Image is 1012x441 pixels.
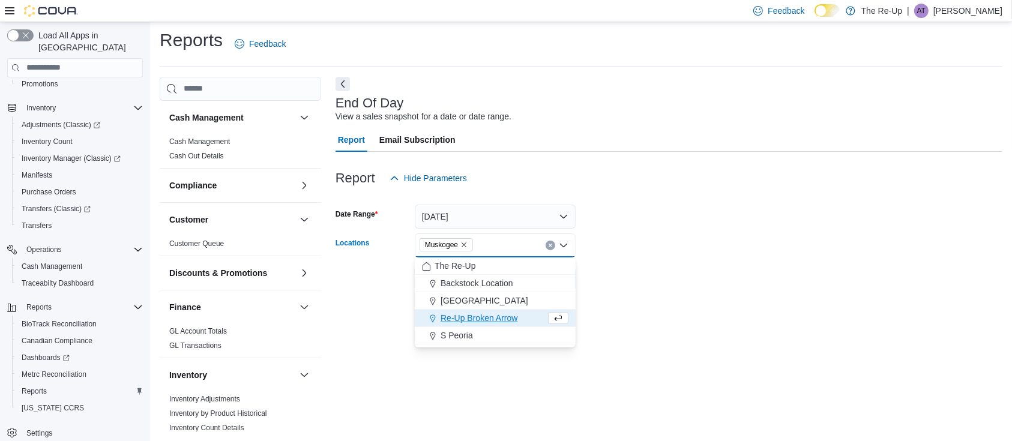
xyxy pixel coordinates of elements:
button: S Peoria [415,327,576,344]
span: Reports [22,300,143,314]
span: Feedback [249,38,286,50]
a: [US_STATE] CCRS [17,401,89,415]
a: Dashboards [17,350,74,365]
h3: Customer [169,214,208,226]
div: Choose from the following options [415,257,576,344]
span: Muskogee [425,239,458,251]
button: Inventory [169,369,295,381]
a: Inventory Manager (Classic) [12,150,148,167]
div: Finance [160,324,321,358]
h3: End Of Day [336,96,404,110]
span: Promotions [17,77,143,91]
span: Washington CCRS [17,401,143,415]
a: Purchase Orders [17,185,81,199]
button: The Re-Up [415,257,576,275]
a: Transfers (Classic) [12,200,148,217]
span: Transfers (Classic) [22,204,91,214]
button: Cash Management [169,112,295,124]
button: Customer [169,214,295,226]
button: Close list of options [559,241,568,250]
button: Finance [169,301,295,313]
span: Reports [26,302,52,312]
span: Transfers [22,221,52,230]
a: Dashboards [12,349,148,366]
span: Transfers [17,218,143,233]
div: Aubrey Turner [914,4,929,18]
a: BioTrack Reconciliation [17,317,101,331]
span: Settings [26,428,52,438]
span: Inventory Count [17,134,143,149]
button: Customer [297,212,312,227]
span: AT [917,4,926,18]
button: Manifests [12,167,148,184]
a: Inventory Count [17,134,77,149]
span: Adjustments (Classic) [17,118,143,132]
a: Adjustments (Classic) [12,116,148,133]
span: Cash Management [169,137,230,146]
span: Re-Up Broken Arrow [441,312,517,324]
span: Inventory [22,101,143,115]
button: Operations [22,242,67,257]
span: Traceabilty Dashboard [17,276,143,290]
p: The Re-Up [861,4,902,18]
a: Feedback [230,32,291,56]
span: Manifests [22,170,52,180]
button: Inventory [22,101,61,115]
span: Metrc Reconciliation [22,370,86,379]
div: Customer [160,236,321,256]
span: Cash Management [22,262,82,271]
a: GL Account Totals [169,327,227,335]
span: Adjustments (Classic) [22,120,100,130]
span: Metrc Reconciliation [17,367,143,382]
span: Promotions [22,79,58,89]
button: BioTrack Reconciliation [12,316,148,332]
span: Muskogee [420,238,473,251]
div: View a sales snapshot for a date or date range. [336,110,511,123]
span: Cash Out Details [169,151,224,161]
button: Promotions [12,76,148,92]
a: Canadian Compliance [17,334,97,348]
button: Purchase Orders [12,184,148,200]
span: Customer Queue [169,239,224,248]
input: Dark Mode [815,4,840,17]
span: Inventory [26,103,56,113]
button: Compliance [297,178,312,193]
span: Dashboards [22,353,70,362]
button: Clear input [546,241,555,250]
span: [GEOGRAPHIC_DATA] [441,295,528,307]
span: Purchase Orders [22,187,76,197]
span: Report [338,128,365,152]
a: Cash Out Details [169,152,224,160]
a: Adjustments (Classic) [17,118,105,132]
a: Metrc Reconciliation [17,367,91,382]
a: Inventory Manager (Classic) [17,151,125,166]
span: [US_STATE] CCRS [22,403,84,413]
span: Reports [17,384,143,398]
button: Metrc Reconciliation [12,366,148,383]
h3: Inventory [169,369,207,381]
a: Traceabilty Dashboard [17,276,98,290]
button: Finance [297,300,312,314]
button: Transfers [12,217,148,234]
span: BioTrack Reconciliation [17,317,143,331]
p: [PERSON_NAME] [933,4,1002,18]
span: S Peoria [441,329,473,341]
button: Re-Up Broken Arrow [415,310,576,327]
span: Reports [22,386,47,396]
h3: Compliance [169,179,217,191]
button: Cash Management [12,258,148,275]
span: Inventory Count Details [169,423,244,433]
span: Canadian Compliance [17,334,143,348]
div: Cash Management [160,134,321,168]
h3: Report [336,171,375,185]
span: Dashboards [17,350,143,365]
a: Reports [17,384,52,398]
span: Inventory Manager (Classic) [22,154,121,163]
button: Cash Management [297,110,312,125]
button: Hide Parameters [385,166,472,190]
button: Remove Muskogee from selection in this group [460,241,468,248]
button: Reports [12,383,148,400]
button: Canadian Compliance [12,332,148,349]
button: Inventory [297,368,312,382]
